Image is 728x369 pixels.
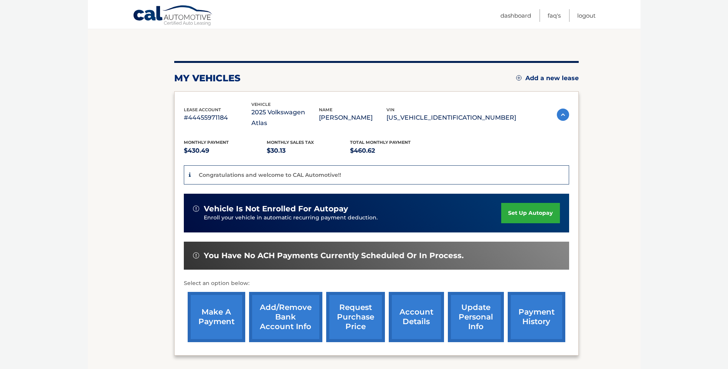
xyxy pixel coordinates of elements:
[184,145,267,156] p: $430.49
[188,292,245,342] a: make a payment
[267,145,350,156] p: $30.13
[448,292,504,342] a: update personal info
[548,9,561,22] a: FAQ's
[557,109,569,121] img: accordion-active.svg
[184,279,569,288] p: Select an option below:
[326,292,385,342] a: request purchase price
[204,214,502,222] p: Enroll your vehicle in automatic recurring payment deduction.
[251,102,271,107] span: vehicle
[516,74,579,82] a: Add a new lease
[184,107,221,112] span: lease account
[193,252,199,259] img: alert-white.svg
[249,292,322,342] a: Add/Remove bank account info
[174,72,241,84] h2: my vehicles
[389,292,444,342] a: account details
[184,112,251,123] p: #44455971184
[386,112,516,123] p: [US_VEHICLE_IDENTIFICATION_NUMBER]
[516,75,522,81] img: add.svg
[508,292,565,342] a: payment history
[204,204,348,214] span: vehicle is not enrolled for autopay
[577,9,596,22] a: Logout
[133,5,213,27] a: Cal Automotive
[386,107,395,112] span: vin
[319,112,386,123] p: [PERSON_NAME]
[184,140,229,145] span: Monthly Payment
[199,171,341,178] p: Congratulations and welcome to CAL Automotive!!
[501,203,560,223] a: set up autopay
[193,206,199,212] img: alert-white.svg
[350,140,411,145] span: Total Monthly Payment
[319,107,332,112] span: name
[500,9,531,22] a: Dashboard
[267,140,314,145] span: Monthly sales Tax
[350,145,433,156] p: $460.62
[251,107,319,128] p: 2025 Volkswagen Atlas
[204,251,464,260] span: You have no ACH payments currently scheduled or in process.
